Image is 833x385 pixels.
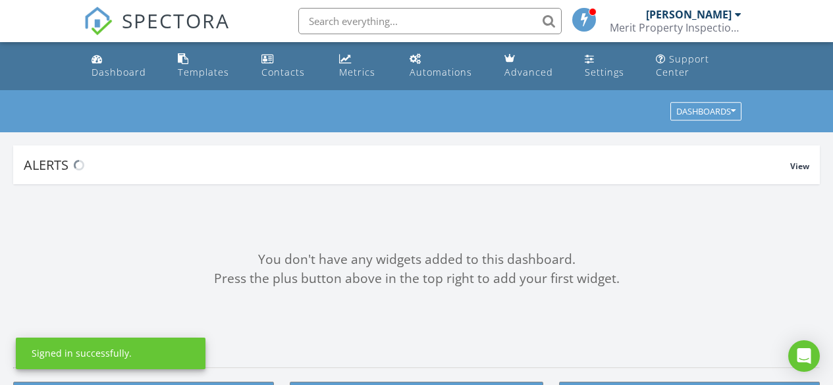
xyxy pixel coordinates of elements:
[122,7,230,34] span: SPECTORA
[676,107,736,116] div: Dashboards
[86,47,163,85] a: Dashboard
[92,66,146,78] div: Dashboard
[261,66,305,78] div: Contacts
[585,66,624,78] div: Settings
[670,103,741,121] button: Dashboards
[339,66,375,78] div: Metrics
[178,66,229,78] div: Templates
[656,53,709,78] div: Support Center
[788,340,820,372] div: Open Intercom Messenger
[410,66,472,78] div: Automations
[13,269,820,288] div: Press the plus button above in the top right to add your first widget.
[32,347,132,360] div: Signed in successfully.
[173,47,246,85] a: Templates
[13,250,820,269] div: You don't have any widgets added to this dashboard.
[256,47,323,85] a: Contacts
[298,8,562,34] input: Search everything...
[579,47,640,85] a: Settings
[84,18,230,45] a: SPECTORA
[646,8,732,21] div: [PERSON_NAME]
[790,161,809,172] span: View
[84,7,113,36] img: The Best Home Inspection Software - Spectora
[404,47,489,85] a: Automations (Basic)
[334,47,394,85] a: Metrics
[610,21,741,34] div: Merit Property Inspections
[651,47,747,85] a: Support Center
[24,156,790,174] div: Alerts
[504,66,553,78] div: Advanced
[499,47,569,85] a: Advanced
